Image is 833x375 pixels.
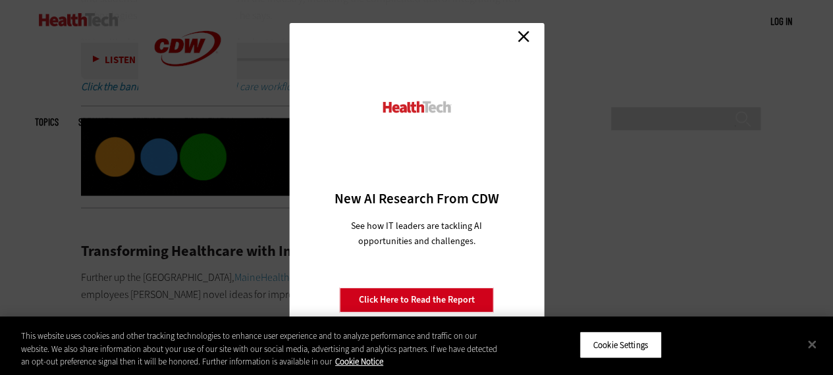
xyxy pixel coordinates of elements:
[21,330,500,368] div: This website uses cookies and other tracking technologies to enhance user experience and to analy...
[312,189,521,208] h3: New AI Research From CDW
[335,356,383,367] a: More information about your privacy
[579,331,662,359] button: Cookie Settings
[797,330,826,359] button: Close
[381,100,452,114] img: HealthTech_0.png
[340,287,494,312] a: Click Here to Read the Report
[335,218,498,249] p: See how IT leaders are tackling AI opportunities and challenges.
[514,26,533,46] a: Close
